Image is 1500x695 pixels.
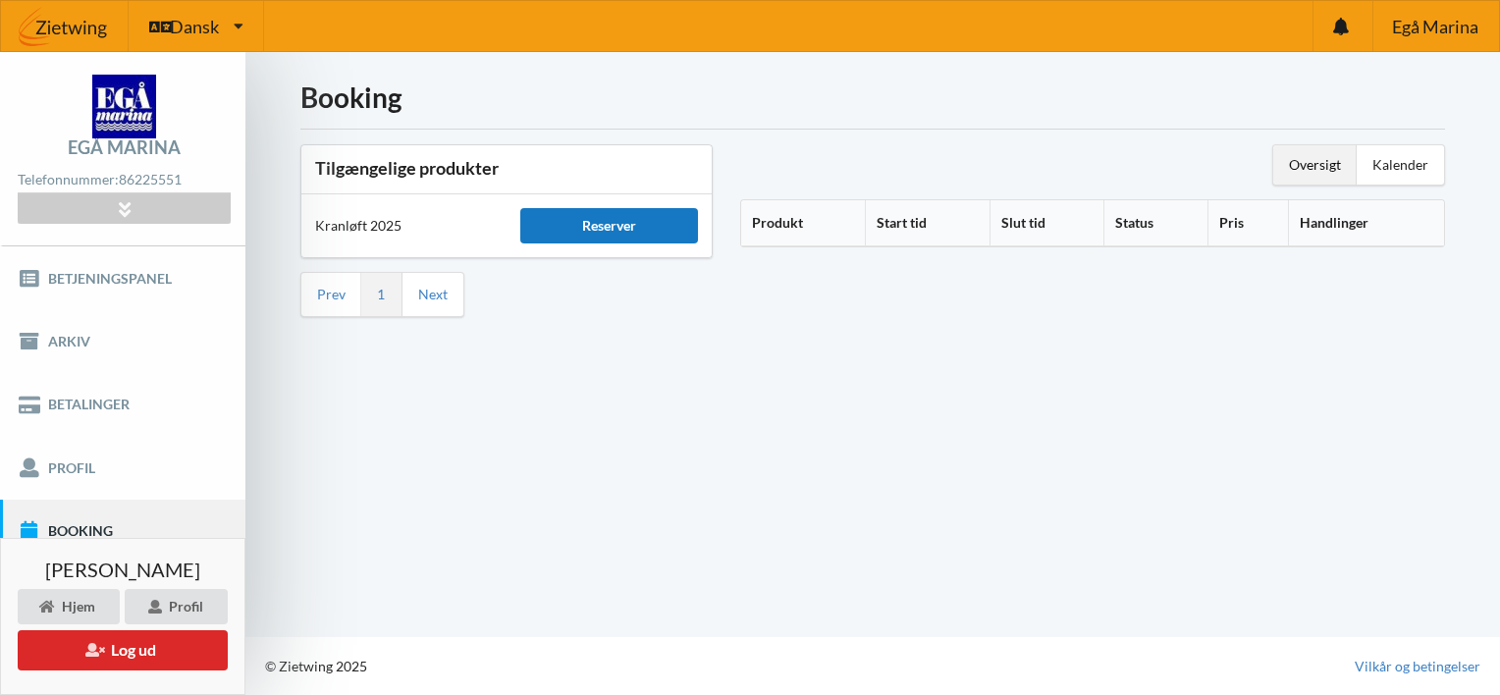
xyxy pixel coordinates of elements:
h3: Tilgængelige produkter [315,157,698,180]
span: Dansk [170,18,219,35]
span: Egå Marina [1392,18,1478,35]
a: Prev [317,286,346,303]
div: Oversigt [1273,145,1357,185]
span: [PERSON_NAME] [45,560,200,579]
a: 1 [377,286,385,303]
th: Produkt [741,200,865,246]
div: Telefonnummer: [18,167,230,193]
button: Log ud [18,630,228,670]
div: Egå Marina [68,138,181,156]
th: Start tid [865,200,989,246]
th: Pris [1207,200,1288,246]
a: Vilkår og betingelser [1355,657,1480,676]
th: Slut tid [990,200,1103,246]
img: logo [92,75,156,138]
div: Kranløft 2025 [301,202,507,249]
strong: 86225551 [119,171,182,187]
div: Hjem [18,589,120,624]
a: Next [418,286,448,303]
div: Profil [125,589,228,624]
th: Status [1103,200,1207,246]
div: Reserver [520,208,698,243]
div: Kalender [1357,145,1444,185]
th: Handlinger [1288,200,1444,246]
h1: Booking [300,80,1445,115]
